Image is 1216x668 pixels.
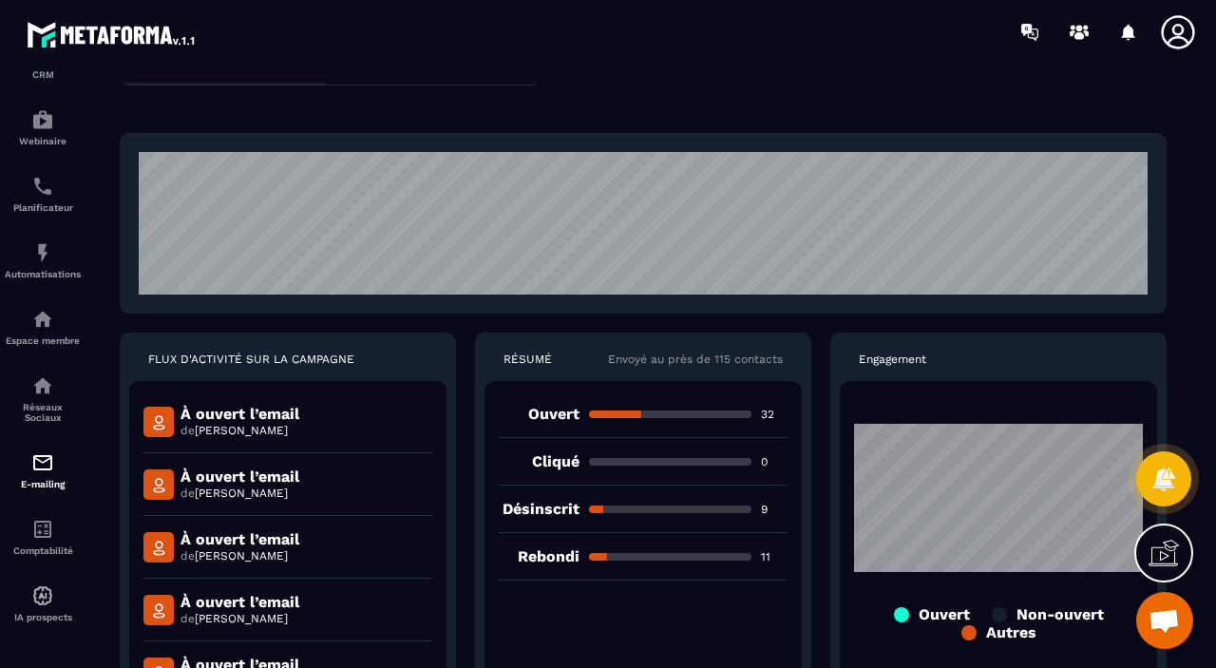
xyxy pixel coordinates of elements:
a: accountantaccountantComptabilité [5,504,81,570]
p: 0 [761,454,788,469]
img: automations [31,108,54,131]
p: E-mailing [5,479,81,489]
a: emailemailE-mailing [5,437,81,504]
p: Cliqué [499,452,579,470]
p: Réseaux Sociaux [5,402,81,423]
p: Planificateur [5,202,81,213]
p: de [180,486,299,501]
p: Engagement [859,352,926,367]
p: À ouvert l’email [180,530,299,548]
p: Webinaire [5,136,81,146]
p: Automatisations [5,269,81,279]
p: 9 [761,502,788,517]
p: de [180,611,299,626]
p: À ouvert l’email [180,593,299,611]
p: Rebondi [499,547,579,565]
img: mail-detail-icon.f3b144a5.svg [143,407,174,437]
span: [PERSON_NAME] [195,487,288,500]
p: de [180,548,299,563]
img: logo [27,17,198,51]
p: Espace membre [5,335,81,346]
p: Ouvert [499,405,579,423]
p: Autres [986,623,1036,641]
p: Ouvert [919,605,970,623]
p: 32 [761,407,788,422]
img: automations [31,308,54,331]
a: automationsautomationsEspace membre [5,294,81,360]
p: de [180,423,299,438]
img: accountant [31,518,54,541]
img: mail-detail-icon.f3b144a5.svg [143,469,174,500]
p: Non-ouvert [1016,605,1104,623]
a: automationsautomationsAutomatisations [5,227,81,294]
span: [PERSON_NAME] [195,612,288,625]
p: CRM [5,69,81,80]
a: social-networksocial-networkRéseaux Sociaux [5,360,81,437]
p: À ouvert l’email [180,405,299,423]
img: social-network [31,374,54,397]
img: scheduler [31,175,54,198]
p: À ouvert l’email [180,468,299,486]
p: Envoyé au près de 115 contacts [608,352,783,367]
img: automations [31,584,54,607]
p: 11 [761,549,788,564]
img: mail-detail-icon.f3b144a5.svg [143,532,174,563]
img: mail-detail-icon.f3b144a5.svg [143,595,174,625]
span: [PERSON_NAME] [195,549,288,563]
p: RÉSUMÉ [503,352,552,367]
a: automationsautomationsWebinaire [5,94,81,161]
p: Désinscrit [499,500,579,518]
p: Comptabilité [5,545,81,556]
img: email [31,451,54,474]
a: schedulerschedulerPlanificateur [5,161,81,227]
img: automations [31,241,54,264]
p: FLUX D'ACTIVITÉ SUR LA CAMPAGNE [148,352,354,367]
span: [PERSON_NAME] [195,424,288,437]
div: Ouvrir le chat [1136,592,1193,649]
p: IA prospects [5,612,81,622]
